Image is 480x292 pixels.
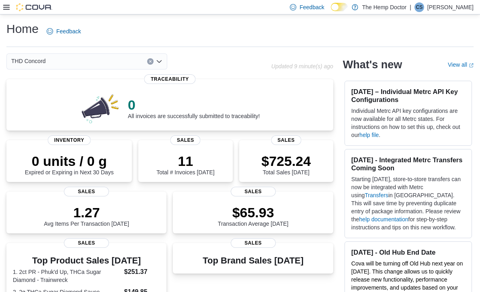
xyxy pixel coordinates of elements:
span: Feedback [299,3,324,11]
dd: $251.37 [124,267,160,277]
span: Inventory [48,135,91,145]
h3: [DATE] - Integrated Metrc Transfers Coming Soon [351,156,465,172]
h3: [DATE] - Old Hub End Date [351,248,465,256]
span: Sales [64,187,109,196]
a: help documentation [359,216,408,223]
div: Cindy Shade [414,2,424,12]
p: 0 units / 0 g [25,153,114,169]
span: Sales [170,135,201,145]
h3: Top Brand Sales [DATE] [203,256,304,265]
div: All invoices are successfully submitted to traceability! [128,97,260,119]
p: | [410,2,411,12]
div: Transaction Average [DATE] [218,204,289,227]
div: Avg Items Per Transaction [DATE] [44,204,129,227]
h3: [DATE] – Individual Metrc API Key Configurations [351,88,465,104]
div: Total # Invoices [DATE] [156,153,214,176]
button: Open list of options [156,58,162,65]
span: Sales [231,187,276,196]
p: Individual Metrc API key configurations are now available for all Metrc states. For instructions ... [351,107,465,139]
a: Feedback [43,23,84,39]
p: Starting [DATE], store-to-store transfers can now be integrated with Metrc using in [GEOGRAPHIC_D... [351,175,465,231]
button: Clear input [147,58,154,65]
a: Transfers [365,192,388,198]
dt: 1. 2ct PR - Phuk'd Up, THCa Sugar Diamond - Trainwreck [13,268,121,284]
p: Updated 9 minute(s) ago [271,63,333,69]
h2: What's new [343,58,402,71]
div: Total Sales [DATE] [261,153,311,176]
svg: External link [469,63,474,68]
img: 0 [80,92,121,124]
p: [PERSON_NAME] [427,2,474,12]
span: Traceability [144,74,195,84]
h3: Top Product Sales [DATE] [13,256,160,265]
span: Sales [64,238,109,248]
input: Dark Mode [331,3,348,11]
p: The Hemp Doctor [362,2,406,12]
a: View allExternal link [448,61,474,68]
span: Sales [231,238,276,248]
span: THD Concord [11,56,46,66]
p: 11 [156,153,214,169]
p: 0 [128,97,260,113]
p: 1.27 [44,204,129,221]
p: $65.93 [218,204,289,221]
span: CS [416,2,423,12]
a: help file [359,132,379,138]
span: Feedback [56,27,81,35]
h1: Home [6,21,39,37]
p: $725.24 [261,153,311,169]
div: Expired or Expiring in Next 30 Days [25,153,114,176]
span: Sales [271,135,301,145]
img: Cova [16,3,52,11]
